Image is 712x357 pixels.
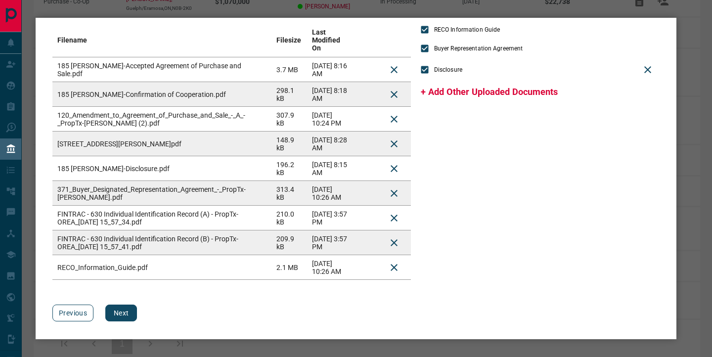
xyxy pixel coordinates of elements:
[52,107,271,132] td: 120_Amendment_to_Agreement_of_Purchase_and_Sale_-_A_-_PropTx-[PERSON_NAME] (2).pdf
[52,156,271,181] td: 185 [PERSON_NAME]-Disclosure.pdf
[52,255,271,280] td: RECO_Information_Guide.pdf
[377,23,411,57] th: delete file action column
[52,181,271,206] td: 371_Buyer_Designated_Representation_Agreement_-_PropTx-[PERSON_NAME].pdf
[307,23,353,57] th: Last Modified On
[434,25,500,34] span: RECO Information Guide
[307,156,353,181] td: [DATE] 8:15 AM
[52,82,271,107] td: 185 [PERSON_NAME]-Confirmation of Cooperation.pdf
[307,230,353,255] td: [DATE] 3:57 PM
[271,156,307,181] td: 196.2 kB
[52,57,271,82] td: 185 [PERSON_NAME]-Accepted Agreement of Purchase and Sale.pdf
[271,255,307,280] td: 2.1 MB
[382,181,406,205] button: Delete
[636,58,660,82] div: Delete
[52,230,271,255] td: FINTRAC - 630 Individual Identification Record (B) - PropTx-OREA_[DATE] 15_57_41.pdf
[52,132,271,156] td: [STREET_ADDRESS][PERSON_NAME]pdf
[382,256,406,279] button: Delete
[271,23,307,57] th: Filesize
[353,23,377,57] th: download action column
[271,82,307,107] td: 298.1 kB
[271,57,307,82] td: 3.7 MB
[271,181,307,206] td: 313.4 kB
[271,230,307,255] td: 209.9 kB
[271,107,307,132] td: 307.9 kB
[52,206,271,230] td: FINTRAC - 630 Individual Identification Record (A) - PropTx-OREA_[DATE] 15_57_34.pdf
[382,132,406,156] button: Delete
[307,82,353,107] td: [DATE] 8:18 AM
[382,231,406,255] button: Delete
[271,132,307,156] td: 148.9 kB
[52,23,271,57] th: Filename
[382,58,406,82] button: Delete
[307,181,353,206] td: [DATE] 10:26 AM
[307,107,353,132] td: [DATE] 10:24 PM
[307,132,353,156] td: [DATE] 8:28 AM
[382,107,406,131] button: Delete
[307,255,353,280] td: [DATE] 10:26 AM
[382,83,406,106] button: Delete
[105,305,137,321] button: Next
[382,206,406,230] button: Delete
[307,57,353,82] td: [DATE] 8:16 AM
[421,87,558,97] span: + Add Other Uploaded Documents
[307,206,353,230] td: [DATE] 3:57 PM
[382,157,406,180] button: Delete
[434,65,462,74] span: Disclosure
[434,44,523,53] span: Buyer Representation Agreement
[271,206,307,230] td: 210.0 kB
[52,305,93,321] button: Previous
